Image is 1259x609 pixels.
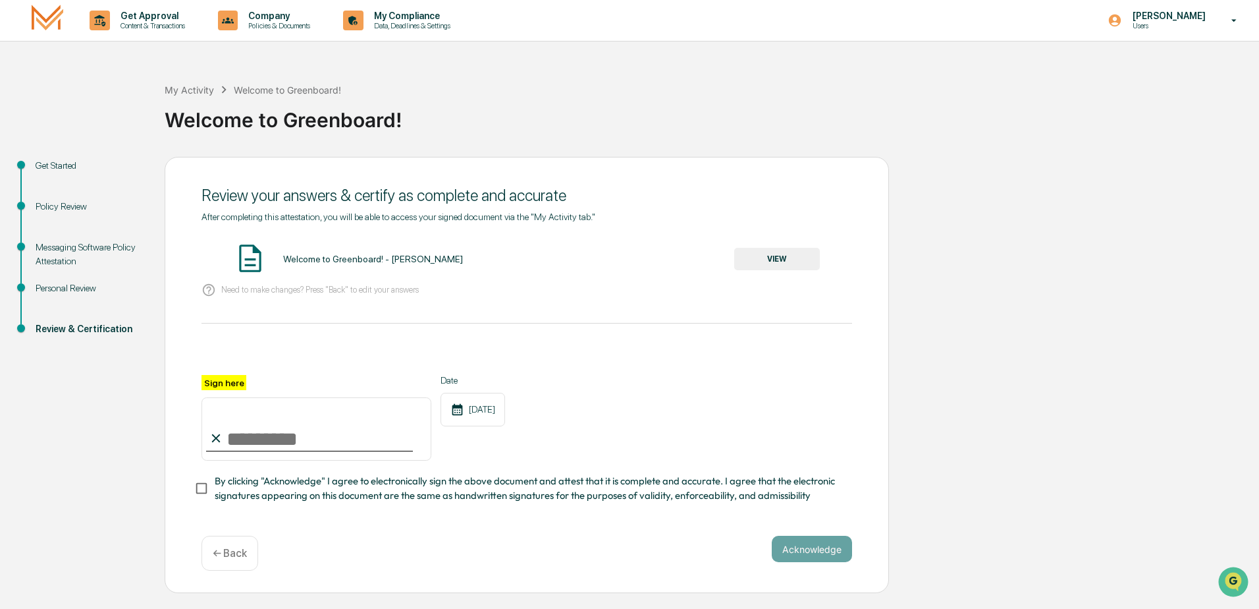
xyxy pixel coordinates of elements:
div: Review your answers & certify as complete and accurate [201,186,852,205]
button: Start new chat [224,105,240,121]
div: We're available if you need us! [45,114,167,125]
button: Acknowledge [772,536,852,562]
p: Users [1122,21,1212,30]
div: Messaging Software Policy Attestation [36,241,144,268]
div: 🔎 [13,192,24,203]
span: By clicking "Acknowledge" I agree to electronically sign the above document and attest that it is... [215,474,842,504]
p: ← Back [213,547,247,560]
a: 🔎Data Lookup [8,186,88,210]
p: Policies & Documents [238,21,317,30]
div: Start new chat [45,101,216,114]
p: Company [238,11,317,21]
p: Content & Transactions [110,21,192,30]
a: 🖐️Preclearance [8,161,90,185]
label: Sign here [201,375,246,390]
div: 🖐️ [13,167,24,178]
span: Data Lookup [26,191,83,204]
div: [DATE] [441,393,505,426]
div: Welcome to Greenboard! [165,98,1252,132]
span: Pylon [131,223,159,233]
p: Data, Deadlines & Settings [363,21,457,30]
img: Document Icon [234,242,267,275]
p: Get Approval [110,11,192,21]
div: Review & Certification [36,322,144,336]
span: After completing this attestation, you will be able to access your signed document via the "My Ac... [201,212,595,222]
div: Welcome to Greenboard! - [PERSON_NAME] [283,254,463,264]
div: Policy Review [36,200,144,214]
img: 1746055101610-c473b297-6a78-478c-a979-82029cc54cd1 [13,101,37,125]
div: My Activity [165,84,214,96]
button: VIEW [734,248,820,270]
p: How can we help? [13,28,240,49]
label: Date [441,375,505,386]
div: 🗄️ [95,167,106,178]
div: Get Started [36,159,144,173]
p: [PERSON_NAME] [1122,11,1212,21]
img: logo [32,5,63,36]
div: Welcome to Greenboard! [234,84,341,96]
span: Preclearance [26,166,85,179]
p: Need to make changes? Press "Back" to edit your answers [221,285,419,295]
div: Personal Review [36,281,144,295]
p: My Compliance [363,11,457,21]
iframe: Open customer support [1217,565,1252,601]
span: Attestations [109,166,163,179]
a: 🗄️Attestations [90,161,169,185]
a: Powered byPylon [93,223,159,233]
